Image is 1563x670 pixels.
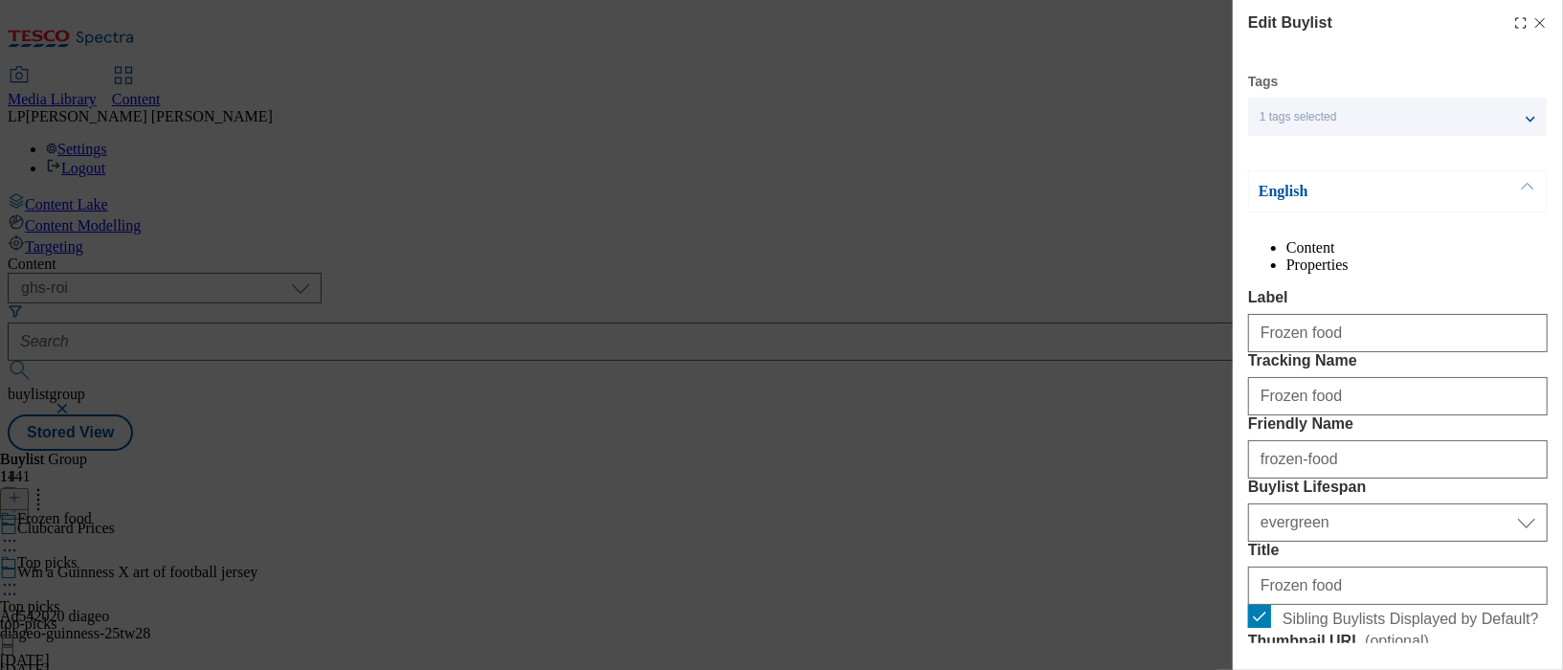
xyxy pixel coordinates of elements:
input: Enter Friendly Name [1248,440,1548,479]
li: Properties [1286,257,1548,274]
h4: Edit Buylist [1248,11,1332,34]
label: Friendly Name [1248,415,1548,433]
span: Sibling Buylists Displayed by Default? [1283,611,1539,628]
label: Tracking Name [1248,352,1548,369]
span: ( optional ) [1365,633,1429,649]
input: Enter Title [1248,567,1548,605]
label: Buylist Lifespan [1248,479,1548,496]
label: Title [1248,542,1548,559]
p: English [1259,182,1460,201]
input: Enter Tracking Name [1248,377,1548,415]
span: 1 tags selected [1260,110,1337,124]
label: Label [1248,289,1548,306]
label: Tags [1248,77,1279,87]
label: Thumbnail URL [1248,632,1548,651]
button: 1 tags selected [1248,98,1547,136]
li: Content [1286,239,1548,257]
input: Enter Label [1248,314,1548,352]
